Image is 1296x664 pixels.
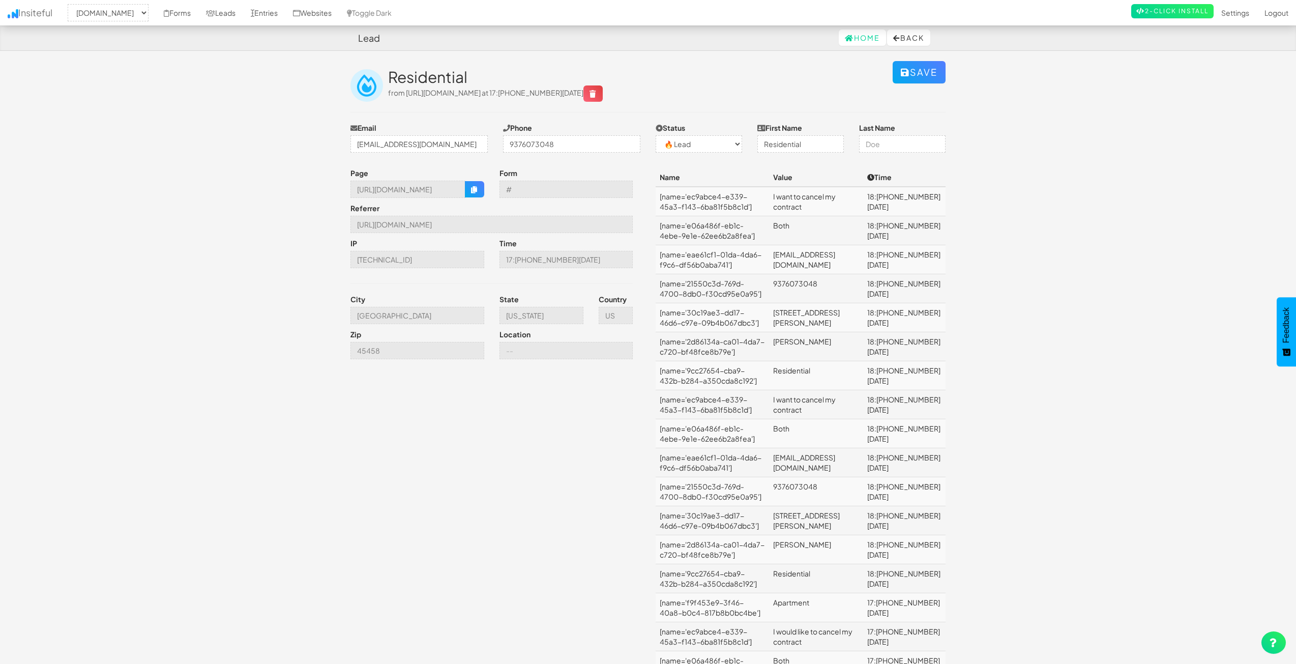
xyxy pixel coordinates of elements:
label: Form [499,168,517,178]
td: 18:[PHONE_NUMBER][DATE] [863,274,946,303]
td: [name='ec9abce4-e339-45a3-f143-6ba81f5b8c1d'] [656,187,769,216]
td: [name='21550c3d-769d-4700-8db0-f30cd95e0a95'] [656,274,769,303]
td: [EMAIL_ADDRESS][DOMAIN_NAME] [769,448,863,477]
td: 18:[PHONE_NUMBER][DATE] [863,303,946,332]
td: [STREET_ADDRESS][PERSON_NAME] [769,303,863,332]
label: City [350,294,365,304]
input: j@doe.com [350,135,488,153]
span: Feedback [1282,307,1291,343]
td: [name='eae61cf1-01da-4da6-f9c6-df56b0aba741'] [656,448,769,477]
label: Last Name [859,123,895,133]
td: 18:[PHONE_NUMBER][DATE] [863,564,946,593]
label: IP [350,238,357,248]
button: Save [893,61,946,83]
a: 2-Click Install [1131,4,1214,18]
label: Location [499,329,531,339]
td: [name='2d86134a-ca01-4da7-c720-bf48fce8b79e'] [656,535,769,564]
td: [STREET_ADDRESS][PERSON_NAME] [769,506,863,535]
input: -- [350,216,633,233]
td: 18:[PHONE_NUMBER][DATE] [863,506,946,535]
td: [name='9cc27654-cba9-432b-b284-a350cda8c192'] [656,361,769,390]
td: I would like to cancel my contract [769,622,863,651]
input: -- [350,307,484,324]
input: -- [499,181,633,198]
td: [name='eae61cf1-01da-4da6-f9c6-df56b0aba741'] [656,245,769,274]
a: Home [839,30,886,46]
td: Apartment [769,593,863,622]
td: Both [769,419,863,448]
input: -- [350,181,465,198]
td: [name='21550c3d-769d-4700-8db0-f30cd95e0a95'] [656,477,769,506]
input: -- [499,307,583,324]
td: 18:[PHONE_NUMBER][DATE] [863,390,946,419]
td: [name='2d86134a-ca01-4da7-c720-bf48fce8b79e'] [656,332,769,361]
td: Residential [769,361,863,390]
td: 18:[PHONE_NUMBER][DATE] [863,535,946,564]
input: Doe [859,135,946,153]
td: 18:[PHONE_NUMBER][DATE] [863,419,946,448]
td: I want to cancel my contract [769,187,863,216]
input: (123)-456-7890 [503,135,640,153]
td: [name='ec9abce4-e339-45a3-f143-6ba81f5b8c1d'] [656,622,769,651]
input: -- [350,342,484,359]
th: Value [769,168,863,187]
button: Back [887,30,930,46]
td: [name='30c19ae3-dd17-46d6-c97e-09b4b067dbc3'] [656,506,769,535]
td: 18:[PHONE_NUMBER][DATE] [863,448,946,477]
th: Time [863,168,946,187]
h2: Residential [388,69,893,85]
label: Email [350,123,376,133]
label: Status [656,123,685,133]
td: [name='e06a486f-eb1c-4ebe-9e1e-62ee6b2a8fea'] [656,216,769,245]
td: 18:[PHONE_NUMBER][DATE] [863,216,946,245]
td: [name='30c19ae3-dd17-46d6-c97e-09b4b067dbc3'] [656,303,769,332]
label: Zip [350,329,361,339]
input: John [757,135,844,153]
td: 18:[PHONE_NUMBER][DATE] [863,477,946,506]
td: I want to cancel my contract [769,390,863,419]
td: 18:[PHONE_NUMBER][DATE] [863,361,946,390]
label: Country [599,294,627,304]
td: 17:[PHONE_NUMBER][DATE] [863,593,946,622]
td: 18:[PHONE_NUMBER][DATE] [863,187,946,216]
img: icon.png [8,9,18,18]
label: Page [350,168,368,178]
td: [name='9cc27654-cba9-432b-b284-a350cda8c192'] [656,564,769,593]
button: Feedback - Show survey [1277,297,1296,366]
span: from [URL][DOMAIN_NAME] at 17:[PHONE_NUMBER][DATE] [388,88,603,97]
input: -- [499,342,633,359]
input: -- [499,251,633,268]
td: 9376073048 [769,274,863,303]
th: Name [656,168,769,187]
td: [name='f9f453e9-3f46-40a8-b0c4-817b8b0bc4be'] [656,593,769,622]
td: [PERSON_NAME] [769,332,863,361]
label: Referrer [350,203,379,213]
td: 9376073048 [769,477,863,506]
td: 17:[PHONE_NUMBER][DATE] [863,622,946,651]
label: State [499,294,519,304]
label: Phone [503,123,532,133]
td: [PERSON_NAME] [769,535,863,564]
label: Time [499,238,517,248]
td: Residential [769,564,863,593]
td: Both [769,216,863,245]
td: [name='ec9abce4-e339-45a3-f143-6ba81f5b8c1d'] [656,390,769,419]
img: insiteful-lead.png [350,69,383,102]
label: First Name [757,123,802,133]
td: [name='e06a486f-eb1c-4ebe-9e1e-62ee6b2a8fea'] [656,419,769,448]
input: -- [599,307,633,324]
h4: Lead [358,33,380,43]
td: 18:[PHONE_NUMBER][DATE] [863,245,946,274]
td: 18:[PHONE_NUMBER][DATE] [863,332,946,361]
td: [EMAIL_ADDRESS][DOMAIN_NAME] [769,245,863,274]
input: -- [350,251,484,268]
